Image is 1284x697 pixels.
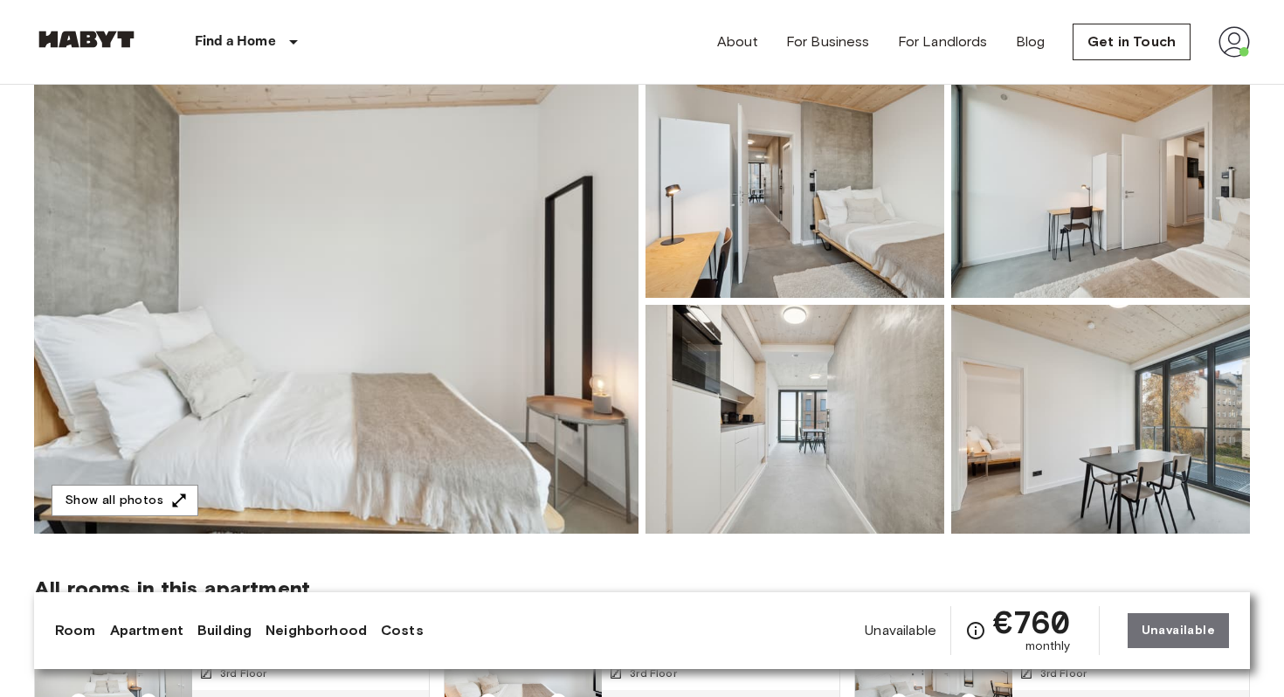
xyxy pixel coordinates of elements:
[645,69,944,298] img: Picture of unit DE-01-264-006-01H
[220,666,266,681] span: 3rd Floor
[965,620,986,641] svg: Check cost overview for full price breakdown. Please note that discounts apply to new joiners onl...
[1073,24,1191,60] a: Get in Touch
[1016,31,1046,52] a: Blog
[266,620,367,641] a: Neighborhood
[52,485,198,517] button: Show all photos
[195,31,276,52] p: Find a Home
[110,620,183,641] a: Apartment
[197,620,252,641] a: Building
[951,69,1250,298] img: Picture of unit DE-01-264-006-01H
[1218,26,1250,58] img: avatar
[786,31,870,52] a: For Business
[645,305,944,534] img: Picture of unit DE-01-264-006-01H
[1025,638,1071,655] span: monthly
[951,305,1250,534] img: Picture of unit DE-01-264-006-01H
[630,666,676,681] span: 3rd Floor
[865,621,936,640] span: Unavailable
[1040,666,1087,681] span: 3rd Floor
[34,576,1250,602] span: All rooms in this apartment
[717,31,758,52] a: About
[381,620,424,641] a: Costs
[34,31,139,48] img: Habyt
[55,620,96,641] a: Room
[898,31,988,52] a: For Landlords
[34,69,639,534] img: Marketing picture of unit DE-01-264-006-01H
[993,606,1071,638] span: €760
